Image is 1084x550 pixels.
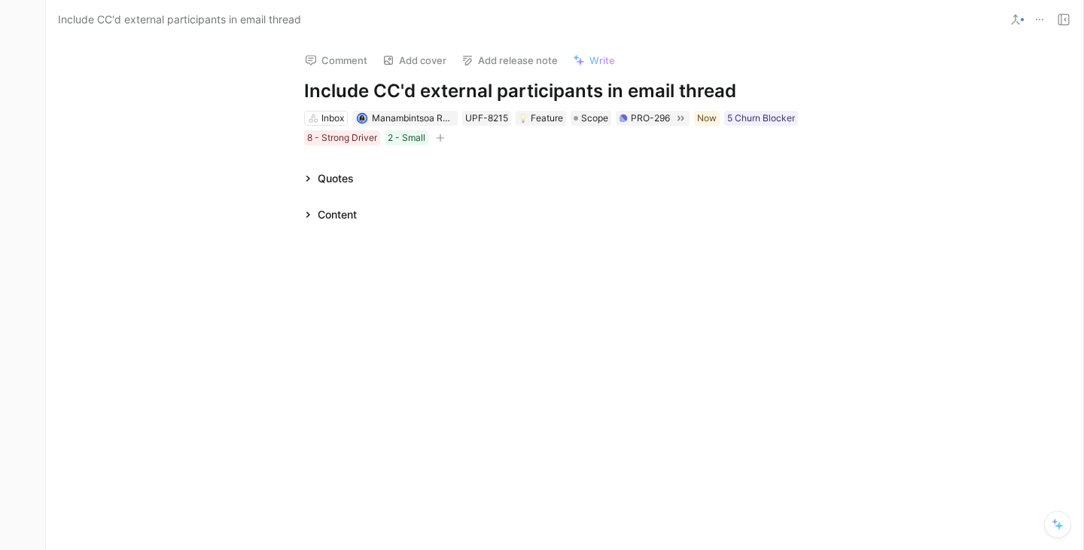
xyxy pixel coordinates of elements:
div: 8 - Strong Driver [307,130,377,145]
span: Write [589,53,615,67]
span: Manambintsoa RABETRANO [372,112,492,124]
div: Scope [571,111,611,126]
img: 💡 [519,114,528,123]
div: 5 Churn Blocker [727,111,795,126]
div: Content [298,206,363,224]
div: 💡Feature [516,111,566,126]
button: Comment [298,50,374,71]
div: Quotes [318,170,354,188]
span: Scope [581,111,608,126]
img: avatar [358,114,366,122]
div: Feature [519,111,563,126]
div: 2 - Small [388,130,425,145]
button: Add release note [455,50,565,71]
div: Quotes [298,170,360,188]
button: Add cover [376,50,453,71]
div: Content [318,206,357,224]
span: Include CC'd external participants in email thread [58,11,301,29]
div: UPF-8215 [465,111,508,126]
div: PRO-296 [631,111,670,126]
button: Write [566,50,622,71]
h1: Include CC'd external participants in email thread [304,79,825,103]
div: Now [697,111,717,126]
div: Inbox [321,111,344,126]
